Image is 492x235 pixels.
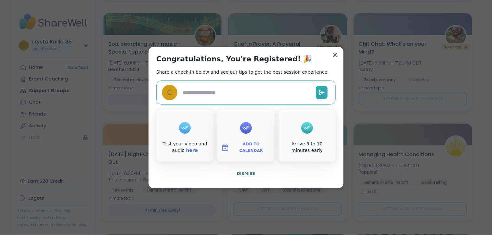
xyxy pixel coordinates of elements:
[156,55,312,64] h1: Congratulations, You're Registered! 🎉
[221,144,229,152] img: ShareWell Logomark
[156,69,329,75] h2: Share a check-in below and see our tips to get the best session experience.
[167,87,172,98] span: c
[237,171,255,176] span: Dismiss
[232,141,271,154] span: Add to Calendar
[158,141,212,154] div: Test your video and audio
[156,167,336,180] button: Dismiss
[280,141,334,154] div: Arrive 5 to 10 minutes early
[186,148,198,153] a: here
[219,141,273,155] button: Add to Calendar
